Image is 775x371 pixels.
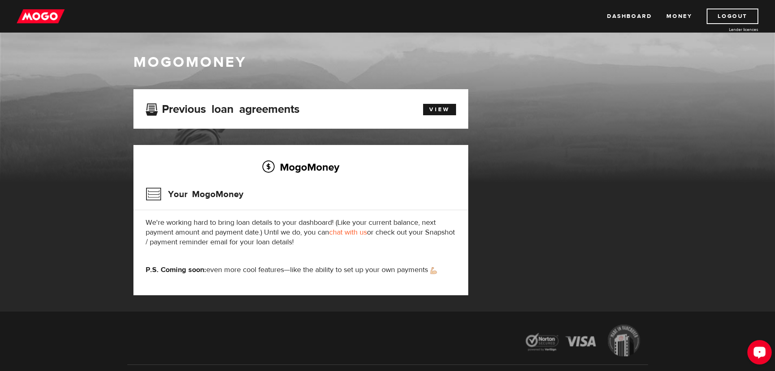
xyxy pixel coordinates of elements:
[146,265,456,275] p: even more cool features—like the ability to set up your own payments
[17,9,65,24] img: mogo_logo-11ee424be714fa7cbb0f0f49df9e16ec.png
[518,318,648,364] img: legal-icons-92a2ffecb4d32d839781d1b4e4802d7b.png
[146,184,243,205] h3: Your MogoMoney
[707,9,758,24] a: Logout
[666,9,692,24] a: Money
[133,54,642,71] h1: MogoMoney
[423,104,456,115] a: View
[741,337,775,371] iframe: LiveChat chat widget
[146,218,456,247] p: We're working hard to bring loan details to your dashboard! (Like your current balance, next paym...
[697,26,758,33] a: Lender licences
[607,9,652,24] a: Dashboard
[146,158,456,176] h2: MogoMoney
[329,228,367,237] a: chat with us
[146,103,299,113] h3: Previous loan agreements
[146,265,206,274] strong: P.S. Coming soon:
[430,267,437,274] img: strong arm emoji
